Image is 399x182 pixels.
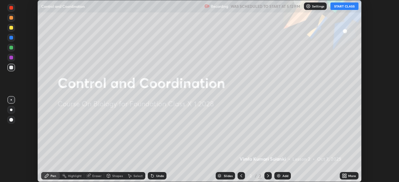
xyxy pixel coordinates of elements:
div: 2 [248,174,254,178]
div: 2 [258,173,262,179]
div: Eraser [92,174,102,177]
button: START CLASS [330,2,358,10]
div: Shapes [112,174,123,177]
h5: WAS SCHEDULED TO START AT 5:12 PM [231,3,300,9]
div: More [348,174,356,177]
div: Select [133,174,143,177]
p: Control and Coordination [41,4,85,9]
img: class-settings-icons [306,4,311,9]
p: Settings [312,5,324,8]
div: Slides [224,174,233,177]
div: Pen [50,174,56,177]
img: add-slide-button [276,173,281,178]
div: Highlight [68,174,82,177]
p: Recording [211,4,228,9]
div: / [255,174,257,178]
div: Add [282,174,288,177]
img: recording.375f2c34.svg [204,4,209,9]
div: Undo [156,174,164,177]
